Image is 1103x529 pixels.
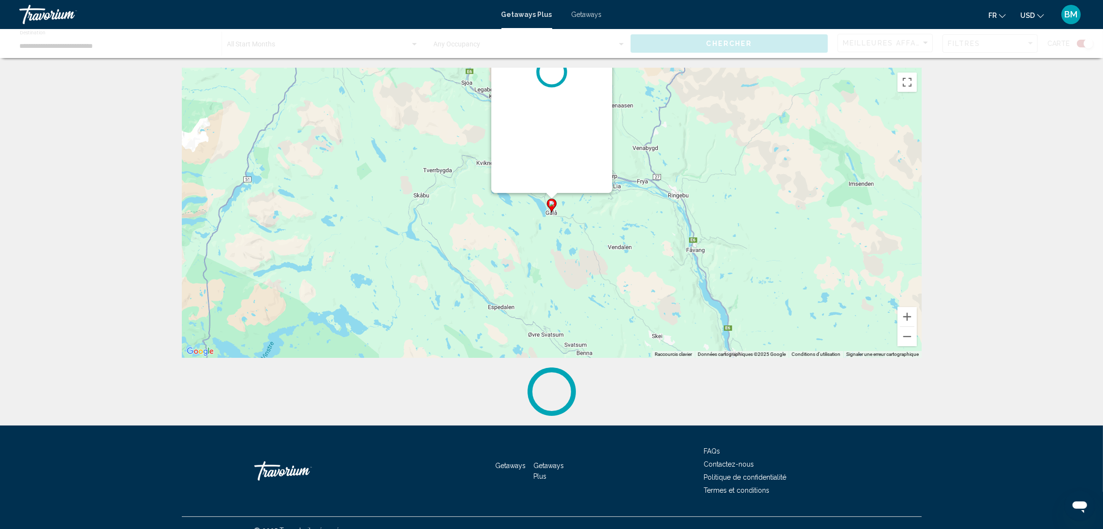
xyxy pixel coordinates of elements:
a: Getaways Plus [533,462,564,480]
a: Contactez-nous [704,460,754,468]
a: FAQs [704,447,721,455]
a: Ouvrir cette zone dans Google Maps (dans une nouvelle fenêtre) [184,345,216,358]
button: Change language [988,8,1006,22]
button: Raccourcis clavier [655,351,692,358]
button: Zoom avant [897,307,917,326]
a: Travorium [254,456,351,485]
span: Données cartographiques ©2025 Google [698,352,786,357]
a: Getaways [572,11,602,18]
a: Termes et conditions [704,486,770,494]
span: USD [1020,12,1035,19]
button: User Menu [1059,4,1084,25]
a: Getaways [496,462,526,470]
button: Zoom arrière [897,327,917,346]
span: fr [988,12,997,19]
img: Google [184,345,216,358]
span: BM [1065,10,1078,19]
a: Conditions d'utilisation [792,352,840,357]
iframe: Bouton de lancement de la fenêtre de messagerie [1064,490,1095,521]
button: Passer en plein écran [897,73,917,92]
a: Politique de confidentialité [704,473,787,481]
a: Getaways Plus [501,11,552,18]
a: Signaler une erreur cartographique [846,352,919,357]
button: Change currency [1020,8,1044,22]
a: Travorium [19,5,492,24]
